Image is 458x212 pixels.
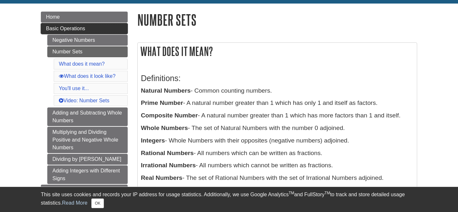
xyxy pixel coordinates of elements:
span: Basic Operations [46,26,85,31]
sup: TM [289,191,294,195]
span: Home [46,14,60,20]
p: - A natural number greater than 1 which has more factors than 1 and itself. [141,111,414,120]
h2: What does it mean? [138,43,417,60]
a: Adding and Subtracting Whole Numbers [47,107,128,126]
p: - A natural number greater than 1 which has only 1 and itself as factors. [141,98,414,108]
a: Number Sets [47,46,128,57]
h3: Definitions: [141,74,414,83]
a: Dividing by [PERSON_NAME] [47,154,128,165]
a: Basic Operations [41,23,128,34]
sup: TM [325,191,330,195]
a: You'll use it... [59,86,89,91]
a: Read More [62,200,87,206]
a: Adding Integers with Different Signs [47,165,128,184]
p: - All numbers which can be written as fractions. [141,149,414,158]
a: Home [41,12,128,23]
button: Close [91,198,104,208]
b: Prime Number [141,99,183,106]
b: Whole Numbers [141,124,188,131]
b: Real Numbers [141,174,182,181]
div: This site uses cookies and records your IP address for usage statistics. Additionally, we use Goo... [41,191,417,208]
p: - A number which can be written in the form a + bi where a and b are real numbers and i is the sq... [141,186,414,205]
p: - All numbers which cannot be written as fractions. [141,161,414,170]
p: - Common counting numbers. [141,86,414,96]
a: Multiplying and Dividing Positive and Negative Whole Numbers [47,127,128,153]
h1: Number Sets [137,12,417,28]
b: Irrational Numbers [141,162,196,169]
b: Composite Number [141,112,198,119]
p: - The set of Rational Numbers with the set of Irrational Numbers adjoined. [141,173,414,183]
a: Video: Number Sets [59,98,109,103]
b: Natural Numbers [141,87,191,94]
p: - Whole Numbers with their opposites (negative numbers) adjoined. [141,136,414,145]
a: What does it mean? [59,61,105,67]
a: Order of Operations [41,185,128,196]
p: - The set of Natural Numbers with the number 0 adjoined. [141,124,414,133]
a: What does it look like? [59,73,115,79]
b: Rational Numbers [141,150,194,156]
a: Negative Numbers [47,35,128,46]
b: Integers [141,137,165,144]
